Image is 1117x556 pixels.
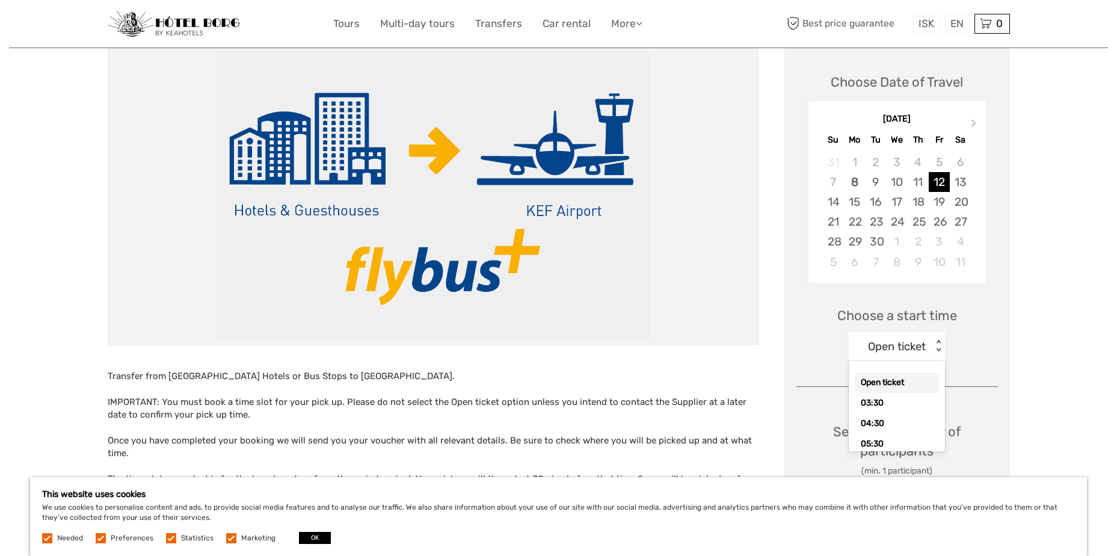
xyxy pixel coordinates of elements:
[945,14,969,34] div: EN
[241,533,275,543] label: Marketing
[844,232,865,252] div: Choose Monday, September 29th, 2025
[908,212,929,232] div: Choose Thursday, September 25th, 2025
[299,532,331,544] button: OK
[108,396,759,422] div: IMPORTANT: You must book a time slot for your pick up. Please do not select the Open ticket optio...
[929,232,950,252] div: Choose Friday, October 3rd, 2025
[475,15,522,32] a: Transfers
[42,489,1075,499] h5: This website uses cookies
[17,21,136,31] p: We're away right now. Please check back later!
[784,14,910,34] span: Best price guarantee
[111,533,153,543] label: Preferences
[994,17,1005,29] span: 0
[950,172,971,192] div: Choose Saturday, September 13th, 2025
[844,172,865,192] div: Choose Monday, September 8th, 2025
[217,51,650,339] img: 712a0e43dd27461abbb2e424cb7ebcd4_main_slider.png
[950,152,971,172] div: Not available Saturday, September 6th, 2025
[823,172,844,192] div: Not available Sunday, September 7th, 2025
[865,132,886,148] div: Tu
[868,339,926,354] div: Open ticket
[886,232,907,252] div: Choose Wednesday, October 1st, 2025
[865,172,886,192] div: Choose Tuesday, September 9th, 2025
[950,232,971,252] div: Choose Saturday, October 4th, 2025
[57,533,83,543] label: Needed
[908,172,929,192] div: Choose Thursday, September 11th, 2025
[950,212,971,232] div: Choose Saturday, September 27th, 2025
[886,252,907,272] div: Choose Wednesday, October 8th, 2025
[823,212,844,232] div: Choose Sunday, September 21st, 2025
[886,172,907,192] div: Choose Wednesday, September 10th, 2025
[886,212,907,232] div: Choose Wednesday, September 24th, 2025
[855,393,939,413] div: 03:30
[108,473,759,499] div: The time slot you select is for the bus departure from the main terminal. Your pick up will then ...
[844,132,865,148] div: Mo
[908,132,929,148] div: Th
[855,413,939,434] div: 04:30
[138,19,153,33] button: Open LiveChat chat widget
[844,152,865,172] div: Not available Monday, September 1st, 2025
[965,116,985,135] button: Next Month
[108,371,347,381] span: Transfer from [GEOGRAPHIC_DATA] Hotels or Bus Stops
[929,192,950,212] div: Choose Friday, September 19th, 2025
[380,15,455,32] a: Multi-day tours
[823,232,844,252] div: Choose Sunday, September 28th, 2025
[865,252,886,272] div: Choose Tuesday, October 7th, 2025
[108,434,759,460] div: Once you have completed your booking we will send you your voucher with all relevant details. Be ...
[929,252,950,272] div: Choose Friday, October 10th, 2025
[333,15,360,32] a: Tours
[611,15,642,32] a: More
[886,192,907,212] div: Choose Wednesday, September 17th, 2025
[929,132,950,148] div: Fr
[844,192,865,212] div: Choose Monday, September 15th, 2025
[908,152,929,172] div: Not available Thursday, September 4th, 2025
[844,252,865,272] div: Choose Monday, October 6th, 2025
[908,192,929,212] div: Choose Thursday, September 18th, 2025
[844,212,865,232] div: Choose Monday, September 22nd, 2025
[823,252,844,272] div: Choose Sunday, October 5th, 2025
[865,192,886,212] div: Choose Tuesday, September 16th, 2025
[865,152,886,172] div: Not available Tuesday, September 2nd, 2025
[796,465,998,477] div: (min. 1 participant)
[929,172,950,192] div: Choose Friday, September 12th, 2025
[908,252,929,272] div: Choose Thursday, October 9th, 2025
[908,232,929,252] div: Choose Thursday, October 2nd, 2025
[855,434,939,454] div: 05:30
[796,422,998,477] div: Select the number of participants
[919,17,934,29] span: ISK
[929,152,950,172] div: Not available Friday, September 5th, 2025
[108,11,240,37] img: 97-048fac7b-21eb-4351-ac26-83e096b89eb3_logo_small.jpg
[855,372,939,393] div: Open ticket
[831,73,963,91] div: Choose Date of Travel
[886,132,907,148] div: We
[808,113,986,126] div: [DATE]
[823,192,844,212] div: Choose Sunday, September 14th, 2025
[950,192,971,212] div: Choose Saturday, September 20th, 2025
[543,15,591,32] a: Car rental
[349,371,455,381] span: to [GEOGRAPHIC_DATA].
[181,533,214,543] label: Statistics
[865,212,886,232] div: Choose Tuesday, September 23rd, 2025
[934,340,944,353] div: < >
[886,152,907,172] div: Not available Wednesday, September 3rd, 2025
[823,152,844,172] div: Not available Sunday, August 31st, 2025
[30,477,1087,556] div: We use cookies to personalise content and ads, to provide social media features and to analyse ou...
[837,306,957,325] span: Choose a start time
[950,132,971,148] div: Sa
[950,252,971,272] div: Choose Saturday, October 11th, 2025
[865,232,886,252] div: Choose Tuesday, September 30th, 2025
[823,132,844,148] div: Su
[929,212,950,232] div: Choose Friday, September 26th, 2025
[812,152,982,272] div: month 2025-09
